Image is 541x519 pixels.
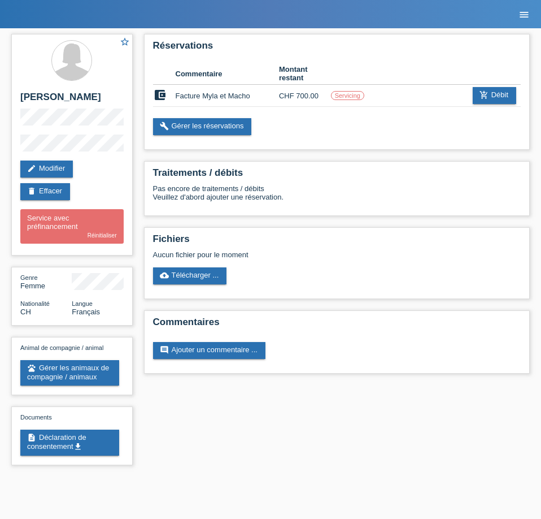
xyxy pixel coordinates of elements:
i: pets [27,364,36,373]
span: Langue [72,300,93,307]
a: descriptionDéclaration de consentementget_app [20,430,119,456]
a: add_shopping_cartDébit [473,87,516,104]
td: CHF 700.00 [279,85,331,107]
i: comment [160,345,169,354]
span: Genre [20,274,38,281]
i: edit [27,164,36,173]
a: editModifier [20,161,73,178]
i: description [27,433,36,442]
a: petsGérer les animaux de compagnie / animaux [20,360,119,386]
th: Commentaire [176,63,279,85]
a: buildGérer les réservations [153,118,252,135]
div: Service avec préfinancement [20,209,124,244]
span: Documents [20,414,52,421]
div: Aucun fichier pour le moment [153,250,415,259]
h2: [PERSON_NAME] [20,92,124,109]
div: Pas encore de traitements / débits Veuillez d'abord ajouter une réservation. [153,184,521,210]
i: account_balance_wallet [153,88,167,102]
span: Suisse [20,308,31,316]
i: star_border [120,37,130,47]
h2: Fichiers [153,233,521,250]
h2: Traitements / débits [153,167,521,184]
span: Animal de compagnie / animal [20,344,103,351]
a: menu [513,11,535,18]
i: delete [27,187,36,196]
h2: Réservations [153,40,521,57]
div: Femme [20,273,72,290]
h2: Commentaires [153,317,521,334]
a: Réinitialiser [88,232,117,239]
i: build [160,122,169,131]
span: Nationalité [20,300,50,307]
td: Facture Myla et Macho [176,85,279,107]
a: star_border [120,37,130,49]
a: cloud_uploadTélécharger ... [153,267,227,284]
i: menu [518,9,530,20]
th: Montant restant [279,63,331,85]
a: deleteEffacer [20,183,70,200]
label: Servicing [331,91,364,100]
i: get_app [73,442,82,451]
a: commentAjouter un commentaire ... [153,342,265,359]
span: Français [72,308,100,316]
i: add_shopping_cart [479,90,488,100]
i: cloud_upload [160,271,169,280]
